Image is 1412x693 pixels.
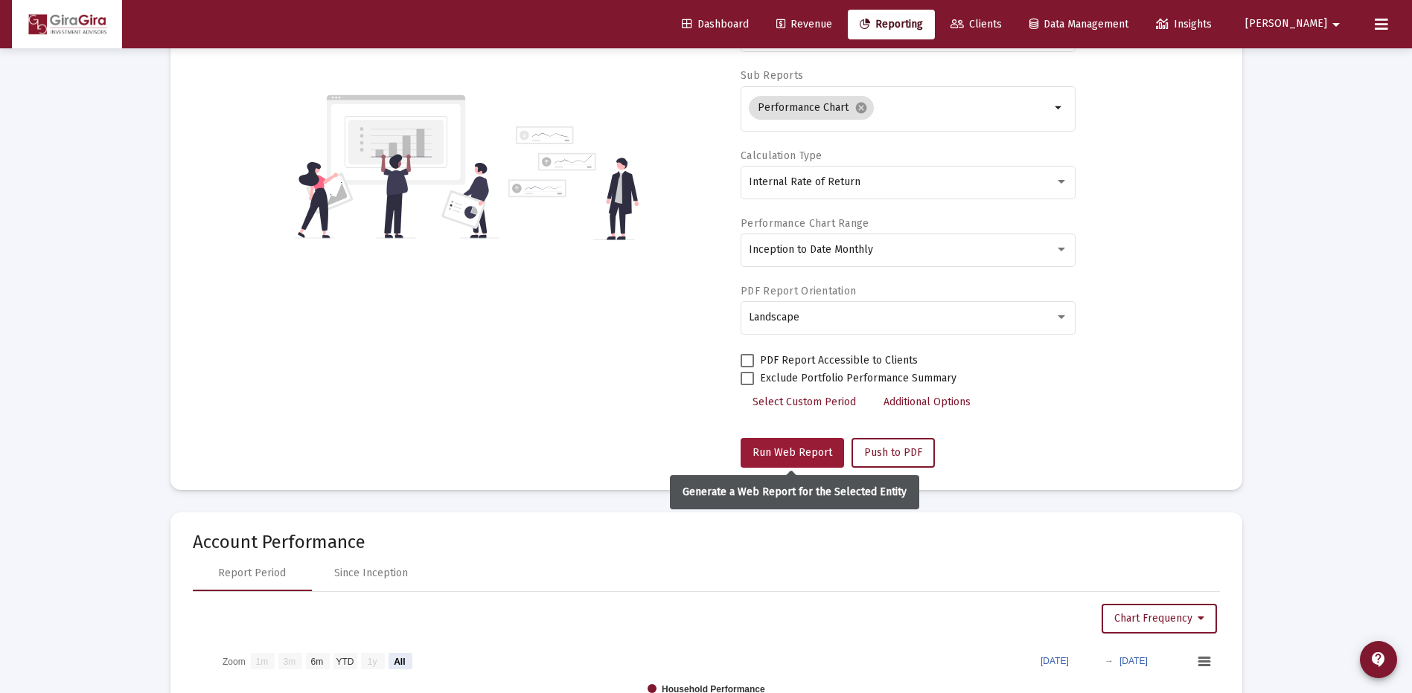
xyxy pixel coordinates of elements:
button: Run Web Report [741,438,844,468]
text: 6m [310,656,323,666]
img: reporting [295,93,499,240]
span: Chart Frequency [1114,612,1204,625]
text: 1m [255,656,268,666]
button: Push to PDF [852,438,935,468]
span: Internal Rate of Return [749,175,860,188]
a: Clients [939,10,1014,39]
div: Since Inception [334,566,408,581]
span: Exclude Portfolio Performance Summary [760,370,956,387]
mat-card-title: Account Performance [193,535,1220,549]
div: Report Period [218,566,286,581]
mat-chip-list: Selection [749,93,1050,123]
mat-chip: Performance Chart [749,96,874,120]
span: Push to PDF [864,446,922,459]
button: [PERSON_NAME] [1227,9,1363,39]
span: Dashboard [682,18,749,30]
span: Clients [951,18,1002,30]
mat-icon: contact_support [1370,651,1387,668]
text: YTD [336,656,354,666]
a: Dashboard [670,10,761,39]
a: Insights [1144,10,1224,39]
img: reporting-alt [508,126,639,240]
span: Data Management [1029,18,1128,30]
a: Reporting [848,10,935,39]
a: Data Management [1018,10,1140,39]
span: Insights [1156,18,1212,30]
span: Landscape [749,311,799,323]
label: PDF Report Orientation [741,285,856,297]
span: Reporting [860,18,923,30]
text: [DATE] [1041,656,1069,666]
button: Chart Frequency [1102,604,1217,634]
span: Additional Options [884,396,971,408]
img: Dashboard [23,10,111,39]
mat-icon: arrow_drop_down [1327,10,1345,39]
text: 1y [367,656,377,666]
text: Zoom [223,656,246,666]
a: Revenue [764,10,844,39]
text: [DATE] [1119,656,1148,666]
label: Calculation Type [741,149,822,162]
span: Inception to Date Monthly [749,243,873,256]
span: Revenue [776,18,832,30]
text: → [1105,656,1114,666]
label: Performance Chart Range [741,217,869,230]
span: PDF Report Accessible to Clients [760,352,918,370]
label: Sub Reports [741,69,803,82]
mat-icon: arrow_drop_down [1050,99,1068,117]
text: All [394,656,405,666]
mat-icon: cancel [854,101,868,115]
text: 3m [283,656,296,666]
span: Run Web Report [753,446,832,459]
span: Select Custom Period [753,396,856,408]
span: [PERSON_NAME] [1245,18,1327,30]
